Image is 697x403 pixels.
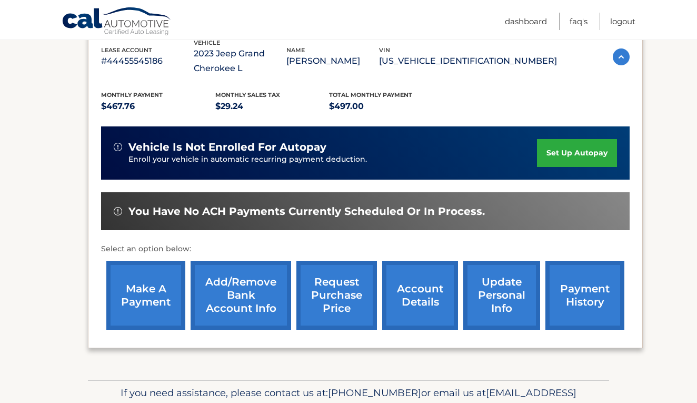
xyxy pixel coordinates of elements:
[570,13,588,30] a: FAQ's
[128,205,485,218] span: You have no ACH payments currently scheduled or in process.
[128,154,537,165] p: Enroll your vehicle in automatic recurring payment deduction.
[328,387,421,399] span: [PHONE_NUMBER]
[329,99,443,114] p: $497.00
[382,261,458,330] a: account details
[329,91,412,99] span: Total Monthly Payment
[62,7,172,37] a: Cal Automotive
[296,261,377,330] a: request purchase price
[114,207,122,215] img: alert-white.svg
[194,39,220,46] span: vehicle
[286,54,379,68] p: [PERSON_NAME]
[128,141,326,154] span: vehicle is not enrolled for autopay
[101,54,194,68] p: #44455545186
[106,261,185,330] a: make a payment
[101,243,630,255] p: Select an option below:
[191,261,291,330] a: Add/Remove bank account info
[286,46,305,54] span: name
[537,139,617,167] a: set up autopay
[101,46,152,54] span: lease account
[545,261,624,330] a: payment history
[463,261,540,330] a: update personal info
[613,48,630,65] img: accordion-active.svg
[505,13,547,30] a: Dashboard
[379,54,557,68] p: [US_VEHICLE_IDENTIFICATION_NUMBER]
[101,91,163,99] span: Monthly Payment
[379,46,390,54] span: vin
[194,46,286,76] p: 2023 Jeep Grand Cherokee L
[101,99,215,114] p: $467.76
[215,91,280,99] span: Monthly sales Tax
[114,143,122,151] img: alert-white.svg
[215,99,330,114] p: $29.24
[610,13,635,30] a: Logout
